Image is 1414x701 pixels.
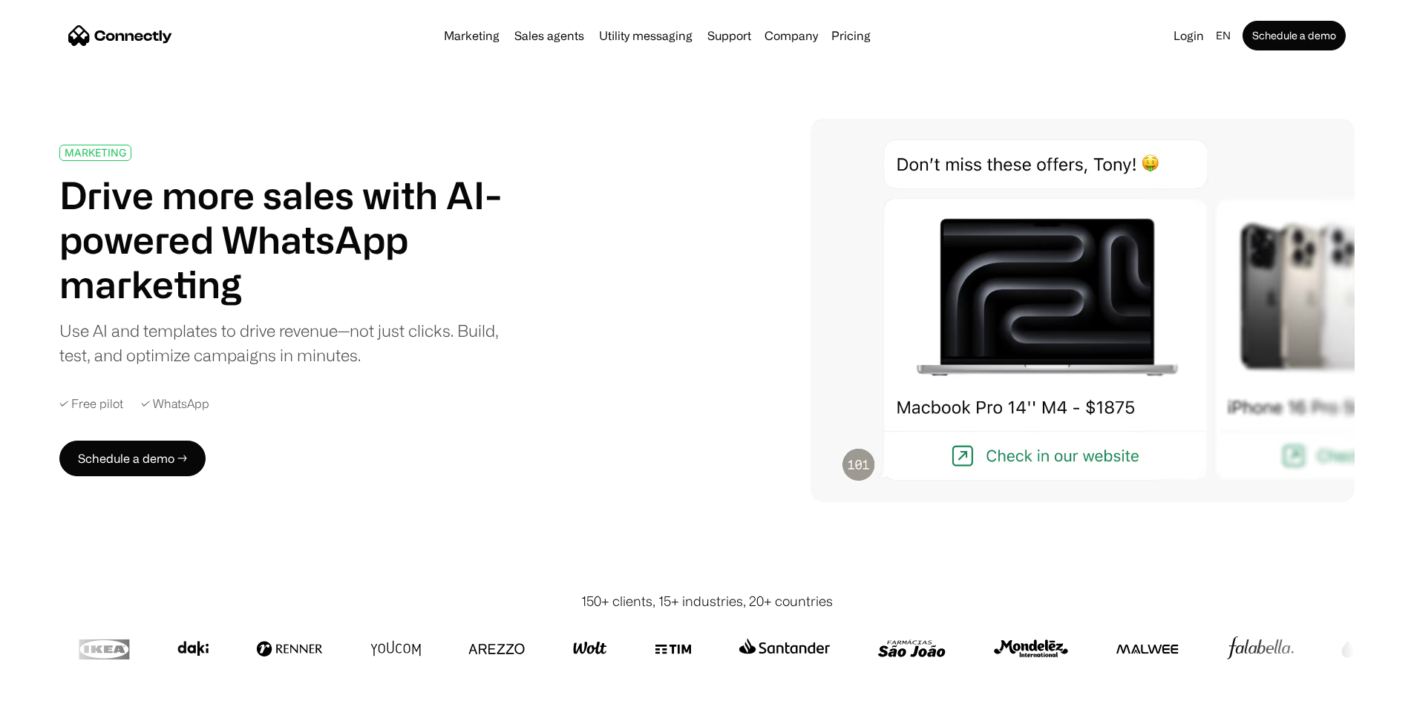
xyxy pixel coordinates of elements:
div: ✓ WhatsApp [141,397,209,411]
a: Pricing [825,30,877,42]
ul: Language list [30,675,89,696]
div: Company [760,25,822,46]
div: Company [765,25,818,46]
a: Utility messaging [593,30,698,42]
a: home [68,24,172,47]
div: Use AI and templates to drive revenue—not just clicks. Build, test, and optimize campaigns in min... [59,318,518,367]
div: ✓ Free pilot [59,397,123,411]
h1: Drive more sales with AI-powered WhatsApp marketing [59,173,518,306]
a: Support [701,30,757,42]
a: Schedule a demo [1243,21,1346,50]
aside: Language selected: English [15,674,89,696]
a: Login [1168,25,1210,46]
div: 150+ clients, 15+ industries, 20+ countries [581,591,833,611]
div: en [1210,25,1240,46]
a: Marketing [438,30,505,42]
a: Sales agents [508,30,590,42]
a: Schedule a demo → [59,441,206,476]
div: en [1216,25,1231,46]
div: MARKETING [65,147,126,158]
